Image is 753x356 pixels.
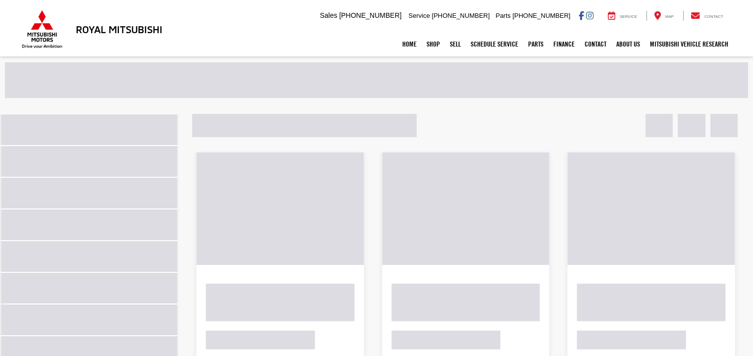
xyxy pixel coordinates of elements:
span: Service [620,14,637,19]
a: Mitsubishi Vehicle Research [645,32,733,56]
img: Mitsubishi [20,10,64,49]
span: [PHONE_NUMBER] [512,12,570,19]
a: Instagram: Click to visit our Instagram page [586,11,593,19]
a: Finance [548,32,580,56]
span: Service [409,12,430,19]
a: Sell [445,32,466,56]
a: Parts: Opens in a new tab [523,32,548,56]
span: [PHONE_NUMBER] [432,12,490,19]
a: Map [646,11,681,21]
span: Contact [704,14,723,19]
a: Home [397,32,422,56]
h3: Royal Mitsubishi [76,24,162,35]
a: Schedule Service: Opens in a new tab [466,32,523,56]
a: Service [600,11,645,21]
span: Map [665,14,674,19]
a: Facebook: Click to visit our Facebook page [579,11,584,19]
a: About Us [611,32,645,56]
span: [PHONE_NUMBER] [339,11,402,19]
span: Parts [495,12,510,19]
a: Shop [422,32,445,56]
a: Contact [683,11,731,21]
span: Sales [320,11,337,19]
a: Contact [580,32,611,56]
